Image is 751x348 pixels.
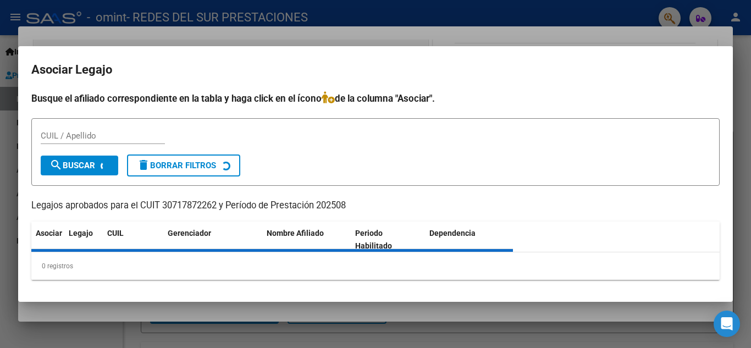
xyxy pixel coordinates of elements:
div: Open Intercom Messenger [714,311,740,337]
h2: Asociar Legajo [31,59,720,80]
h4: Busque el afiliado correspondiente en la tabla y haga click en el ícono de la columna "Asociar". [31,91,720,106]
datatable-header-cell: Dependencia [425,222,513,258]
datatable-header-cell: Legajo [64,222,103,258]
span: Dependencia [429,229,476,237]
datatable-header-cell: Asociar [31,222,64,258]
mat-icon: delete [137,158,150,172]
mat-icon: search [49,158,63,172]
button: Buscar [41,156,118,175]
datatable-header-cell: Nombre Afiliado [262,222,351,258]
datatable-header-cell: Gerenciador [163,222,262,258]
button: Borrar Filtros [127,154,240,176]
span: Periodo Habilitado [355,229,392,250]
span: Gerenciador [168,229,211,237]
div: 0 registros [31,252,720,280]
span: Borrar Filtros [137,161,216,170]
p: Legajos aprobados para el CUIT 30717872262 y Período de Prestación 202508 [31,199,720,213]
span: Nombre Afiliado [267,229,324,237]
span: Legajo [69,229,93,237]
span: Buscar [49,161,95,170]
span: Asociar [36,229,62,237]
datatable-header-cell: Periodo Habilitado [351,222,425,258]
datatable-header-cell: CUIL [103,222,163,258]
span: CUIL [107,229,124,237]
